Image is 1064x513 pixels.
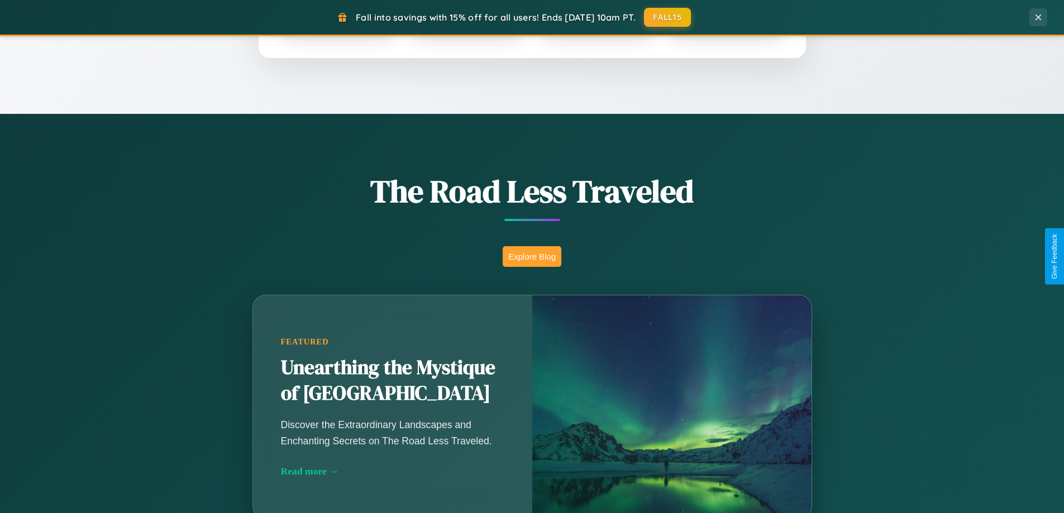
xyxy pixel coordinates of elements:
h2: Unearthing the Mystique of [GEOGRAPHIC_DATA] [281,355,504,406]
div: Give Feedback [1051,234,1058,279]
button: FALL15 [644,8,691,27]
p: Discover the Extraordinary Landscapes and Enchanting Secrets on The Road Less Traveled. [281,417,504,448]
div: Read more → [281,466,504,477]
span: Fall into savings with 15% off for all users! Ends [DATE] 10am PT. [356,12,636,23]
h1: The Road Less Traveled [197,170,867,213]
button: Explore Blog [503,246,561,267]
div: Featured [281,337,504,347]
